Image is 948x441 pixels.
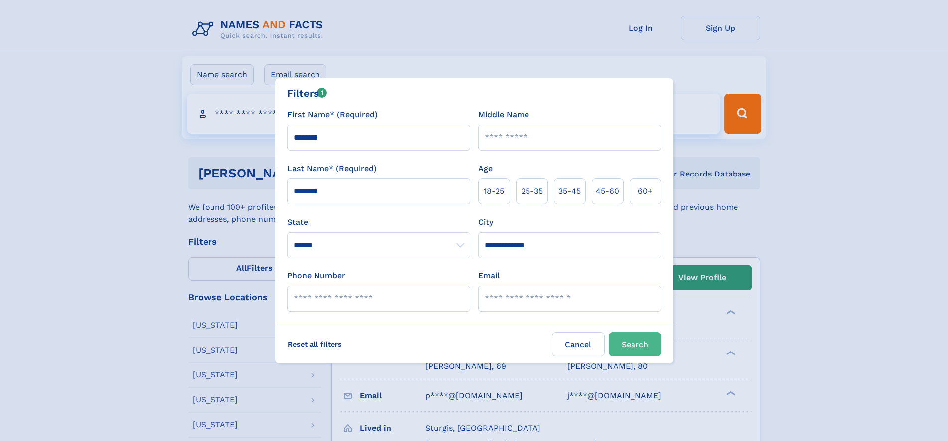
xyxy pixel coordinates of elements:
[478,163,493,175] label: Age
[287,86,327,101] div: Filters
[281,332,348,356] label: Reset all filters
[484,185,504,197] span: 18‑25
[478,270,500,282] label: Email
[609,332,661,356] button: Search
[552,332,605,356] label: Cancel
[478,109,529,121] label: Middle Name
[638,185,653,197] span: 60+
[287,163,377,175] label: Last Name* (Required)
[287,109,378,121] label: First Name* (Required)
[287,216,470,228] label: State
[558,185,581,197] span: 35‑45
[521,185,543,197] span: 25‑35
[287,270,345,282] label: Phone Number
[478,216,493,228] label: City
[596,185,619,197] span: 45‑60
